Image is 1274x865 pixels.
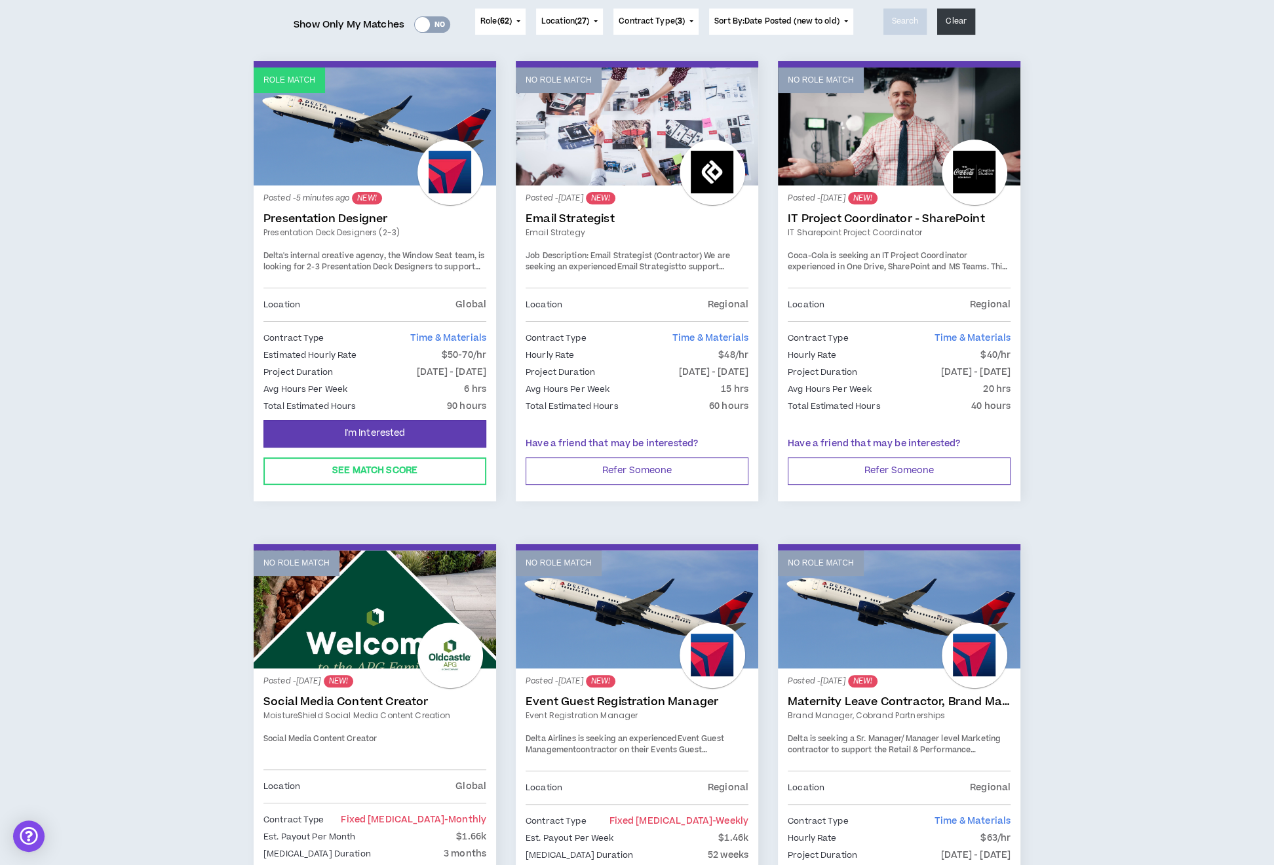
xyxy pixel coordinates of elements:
[254,67,496,185] a: Role Match
[516,67,758,185] a: No Role Match
[324,675,353,687] sup: NEW!
[788,212,1011,225] a: IT Project Coordinator - SharePoint
[577,16,587,27] span: 27
[345,427,406,440] span: I'm Interested
[788,382,872,396] p: Avg Hours Per Week
[536,9,603,35] button: Location(27)
[410,332,486,345] span: Time & Materials
[263,847,371,861] p: [MEDICAL_DATA] Duration
[526,695,748,708] a: Event Guest Registration Manager
[455,298,486,312] p: Global
[778,550,1020,668] a: No Role Match
[708,780,748,795] p: Regional
[526,831,613,845] p: Est. Payout Per Week
[263,710,486,721] a: MoistureShield Social Media Content Creation
[526,298,562,312] p: Location
[263,74,315,86] p: Role Match
[788,227,1011,239] a: IT Sharepoint Project Coordinator
[708,298,748,312] p: Regional
[788,298,824,312] p: Location
[13,820,45,852] div: Open Intercom Messenger
[455,779,486,794] p: Global
[526,399,619,413] p: Total Estimated Hours
[417,365,486,379] p: [DATE] - [DATE]
[526,733,724,756] strong: Event Guest Management
[263,399,357,413] p: Total Estimated Hours
[526,675,748,687] p: Posted - [DATE]
[526,733,677,744] span: Delta Airlines is seeking an experienced
[526,710,748,721] a: Event Registration Manager
[263,331,324,345] p: Contract Type
[475,9,526,35] button: Role(62)
[613,9,699,35] button: Contract Type(3)
[352,192,381,204] sup: NEW!
[526,74,592,86] p: No Role Match
[263,365,333,379] p: Project Duration
[788,365,857,379] p: Project Duration
[788,675,1011,687] p: Posted - [DATE]
[456,830,486,844] p: $1.66k
[263,250,484,296] span: Delta's internal creative agency, the Window Seat team, is looking for 2-3 Presentation Deck Desi...
[788,695,1011,708] a: Maternity Leave Contractor, Brand Marketing Manager (Cobrand Partnerships)
[263,227,486,239] a: Presentation Deck Designers (2-3)
[444,847,486,861] p: 3 months
[263,192,486,204] p: Posted - 5 minutes ago
[526,250,730,273] span: We are seeking an experienced
[526,848,633,862] p: [MEDICAL_DATA] Duration
[263,733,377,744] span: Social Media Content Creator
[788,814,849,828] p: Contract Type
[788,331,849,345] p: Contract Type
[526,457,748,485] button: Refer Someone
[526,780,562,795] p: Location
[980,831,1011,845] p: $63/hr
[526,250,702,261] strong: Job Description: Email Strategist (Contractor)
[263,212,486,225] a: Presentation Designer
[444,813,486,826] span: - monthly
[848,192,878,204] sup: NEW!
[678,16,682,27] span: 3
[526,557,592,569] p: No Role Match
[788,733,1001,779] span: Delta is seeking a Sr. Manager/Manager level Marketing contractor to support the Retail & Perform...
[294,15,404,35] span: Show Only My Matches
[718,831,748,845] p: $1.46k
[941,365,1011,379] p: [DATE] - [DATE]
[263,695,486,708] a: Social Media Content Creator
[788,74,854,86] p: No Role Match
[526,192,748,204] p: Posted - [DATE]
[526,744,738,801] span: contractor on their Events Guest Management team. This a 40hrs/week position with 2-3 days in the...
[709,9,853,35] button: Sort By:Date Posted (new to old)
[788,848,857,862] p: Project Duration
[586,192,615,204] sup: NEW!
[617,261,678,273] strong: Email Strategist
[788,457,1011,485] button: Refer Someone
[788,831,836,845] p: Hourly Rate
[941,848,1011,862] p: [DATE] - [DATE]
[526,331,587,345] p: Contract Type
[619,16,685,28] span: Contract Type ( )
[983,382,1011,396] p: 20 hrs
[718,348,748,362] p: $48/hr
[263,420,486,448] button: I'm Interested
[447,399,486,413] p: 90 hours
[526,382,609,396] p: Avg Hours Per Week
[788,710,1011,721] a: Brand Manager, Cobrand Partnerships
[263,457,486,485] button: See Match Score
[263,382,347,396] p: Avg Hours Per Week
[526,348,574,362] p: Hourly Rate
[263,779,300,794] p: Location
[516,550,758,668] a: No Role Match
[526,227,748,239] a: Email Strategy
[788,250,1007,307] span: Coca-Cola is seeking an IT Project Coordinator experienced in One Drive, SharePoint and MS Teams....
[970,298,1011,312] p: Regional
[263,298,300,312] p: Location
[708,848,748,862] p: 52 weeks
[788,437,1011,451] p: Have a friend that may be interested?
[526,437,748,451] p: Have a friend that may be interested?
[721,382,748,396] p: 15 hrs
[526,365,595,379] p: Project Duration
[971,399,1011,413] p: 40 hours
[526,212,748,225] a: Email Strategist
[526,814,587,828] p: Contract Type
[788,348,836,362] p: Hourly Rate
[254,550,496,668] a: No Role Match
